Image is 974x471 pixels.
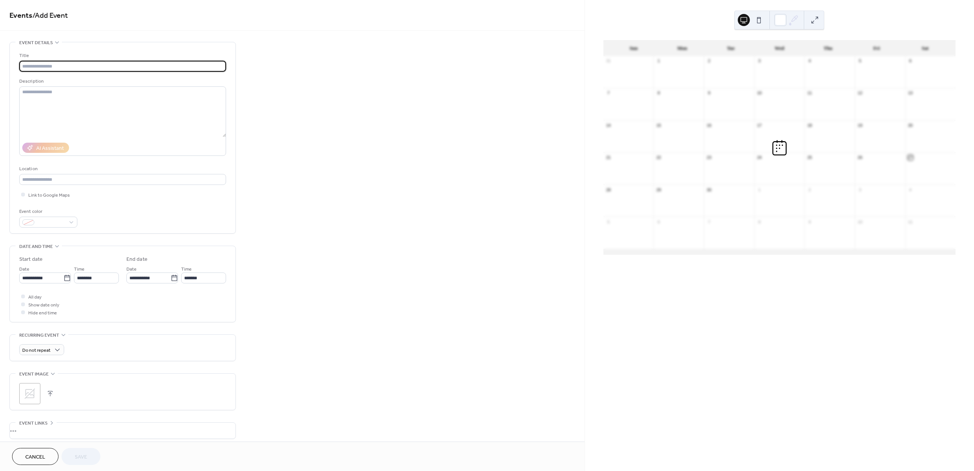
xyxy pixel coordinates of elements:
[19,39,53,47] span: Event details
[606,187,611,192] div: 28
[706,58,712,64] div: 2
[19,265,29,273] span: Date
[807,219,812,225] div: 9
[19,52,225,60] div: Title
[19,208,76,215] div: Event color
[656,122,662,128] div: 15
[28,191,70,199] span: Link to Google Maps
[606,155,611,160] div: 21
[807,187,812,192] div: 2
[12,448,58,465] button: Cancel
[74,265,85,273] span: Time
[19,243,53,251] span: Date and time
[656,90,662,96] div: 8
[706,219,712,225] div: 7
[857,58,863,64] div: 5
[10,423,235,439] div: •••
[908,90,913,96] div: 13
[908,122,913,128] div: 20
[19,331,59,339] span: Recurring event
[804,41,852,56] div: Thu
[755,41,804,56] div: Wed
[807,90,812,96] div: 11
[9,8,32,23] a: Events
[757,122,762,128] div: 17
[901,41,949,56] div: Sat
[19,165,225,173] div: Location
[807,122,812,128] div: 18
[656,58,662,64] div: 1
[32,8,68,23] span: / Add Event
[606,58,611,64] div: 31
[656,219,662,225] div: 6
[757,58,762,64] div: 3
[807,155,812,160] div: 25
[908,187,913,192] div: 4
[656,155,662,160] div: 22
[757,90,762,96] div: 10
[857,90,863,96] div: 12
[19,383,40,404] div: ;
[852,41,901,56] div: Fri
[706,90,712,96] div: 9
[126,256,148,263] div: End date
[19,77,225,85] div: Description
[908,155,913,160] div: 27
[656,187,662,192] div: 29
[25,453,45,461] span: Cancel
[757,187,762,192] div: 1
[706,122,712,128] div: 16
[908,219,913,225] div: 11
[757,155,762,160] div: 24
[19,256,43,263] div: Start date
[19,419,48,427] span: Event links
[606,219,611,225] div: 5
[28,309,57,317] span: Hide end time
[22,346,51,355] span: Do not repeat
[807,58,812,64] div: 4
[706,41,755,56] div: Tue
[19,370,49,378] span: Event image
[857,187,863,192] div: 3
[606,90,611,96] div: 7
[706,155,712,160] div: 23
[658,41,706,56] div: Mon
[181,265,192,273] span: Time
[609,41,658,56] div: Sun
[857,155,863,160] div: 26
[606,122,611,128] div: 14
[908,58,913,64] div: 6
[28,301,59,309] span: Show date only
[126,265,137,273] span: Date
[757,219,762,225] div: 8
[857,219,863,225] div: 10
[706,187,712,192] div: 30
[28,293,42,301] span: All day
[857,122,863,128] div: 19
